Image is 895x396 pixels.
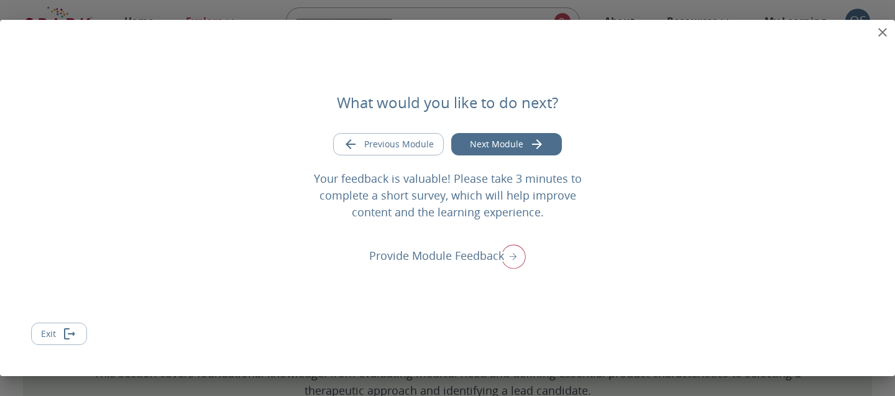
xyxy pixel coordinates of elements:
img: right arrow [495,240,526,272]
button: Exit module [31,323,87,346]
button: close [870,20,895,45]
p: Your feedback is valuable! Please take 3 minutes to complete a short survey, which will help impr... [313,170,582,221]
p: Provide Module Feedback [369,247,504,264]
div: Provide Module Feedback [369,240,526,272]
button: Go to previous module [333,133,444,156]
button: Go to next module [451,133,562,156]
h5: What would you like to do next? [337,93,558,113]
